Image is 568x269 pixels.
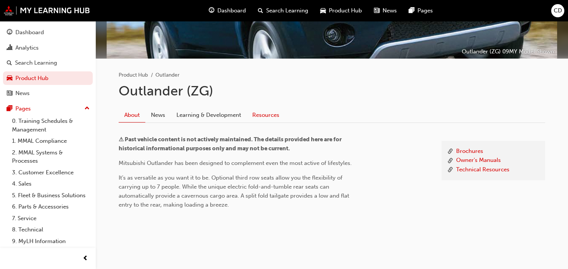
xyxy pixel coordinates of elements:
[3,41,93,55] a: Analytics
[119,72,148,78] a: Product Hub
[3,24,93,102] button: DashboardAnalyticsSearch LearningProduct HubNews
[7,75,12,82] span: car-icon
[258,6,263,15] span: search-icon
[409,6,414,15] span: pages-icon
[447,156,453,165] span: link-icon
[368,3,403,18] a: news-iconNews
[9,213,93,224] a: 7. Service
[447,147,453,156] span: link-icon
[7,60,12,66] span: search-icon
[9,147,93,167] a: 2. MMAL Systems & Processes
[7,90,12,97] span: news-icon
[119,108,145,122] a: About
[447,165,453,175] span: link-icon
[3,26,93,39] a: Dashboard
[3,86,93,100] a: News
[247,108,285,122] a: Resources
[3,56,93,70] a: Search Learning
[9,167,93,178] a: 3. Customer Excellence
[119,83,545,99] h1: Outlander (ZG)
[155,71,179,80] li: Outlander
[3,102,93,116] button: Pages
[15,28,44,37] div: Dashboard
[15,89,30,98] div: News
[9,178,93,190] a: 4. Sales
[9,236,93,247] a: 9. MyLH Information
[329,6,362,15] span: Product Hub
[145,108,171,122] a: News
[9,115,93,135] a: 0. Training Schedules & Management
[9,224,93,236] a: 8. Technical
[4,6,90,15] img: mmal
[3,71,93,85] a: Product Hub
[217,6,246,15] span: Dashboard
[9,247,93,258] a: All Pages
[417,6,433,15] span: Pages
[203,3,252,18] a: guage-iconDashboard
[266,6,308,15] span: Search Learning
[7,106,12,112] span: pages-icon
[252,3,314,18] a: search-iconSearch Learning
[403,3,439,18] a: pages-iconPages
[551,4,564,17] button: CD
[84,104,90,113] span: up-icon
[83,254,88,263] span: prev-icon
[554,6,562,15] span: CD
[9,190,93,201] a: 5. Fleet & Business Solutions
[462,47,554,56] p: Outlander (ZG) 09MY Model Shown
[15,44,39,52] div: Analytics
[15,59,57,67] div: Search Learning
[456,147,483,156] a: Brochures
[9,201,93,213] a: 6. Parts & Accessories
[374,6,380,15] span: news-icon
[7,29,12,36] span: guage-icon
[456,156,501,165] a: Owner's Manuals
[119,174,351,208] span: It’s as versatile as you want it to be. Optional third row seats allow you the flexibility of car...
[119,136,343,152] span: ⚠ Past vehicle content is not actively maintained. The details provided here are for historical i...
[209,6,214,15] span: guage-icon
[7,45,12,51] span: chart-icon
[320,6,326,15] span: car-icon
[171,108,247,122] a: Learning & Development
[456,165,509,175] a: Technical Resources
[383,6,397,15] span: News
[9,135,93,147] a: 1. MMAL Compliance
[119,160,352,166] span: Mitsubishi Outlander has been designed to complement even the most active of lifestyles.
[314,3,368,18] a: car-iconProduct Hub
[15,104,31,113] div: Pages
